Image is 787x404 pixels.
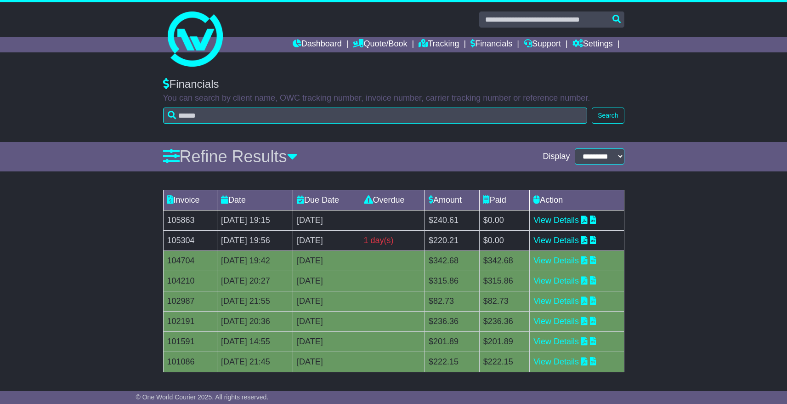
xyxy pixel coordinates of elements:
[217,190,293,210] td: Date
[217,250,293,271] td: [DATE] 19:42
[163,331,217,352] td: 101591
[470,37,512,52] a: Financials
[479,271,530,291] td: $315.86
[479,352,530,372] td: $222.15
[479,190,530,210] td: Paid
[479,230,530,250] td: $0.00
[293,250,360,271] td: [DATE]
[163,230,217,250] td: 105304
[425,210,480,230] td: $240.61
[533,216,579,225] a: View Details
[425,352,480,372] td: $222.15
[163,311,217,331] td: 102191
[163,271,217,291] td: 104210
[136,393,269,401] span: © One World Courier 2025. All rights reserved.
[217,230,293,250] td: [DATE] 19:56
[293,352,360,372] td: [DATE]
[419,37,459,52] a: Tracking
[217,311,293,331] td: [DATE] 20:36
[425,250,480,271] td: $342.68
[163,190,217,210] td: Invoice
[163,250,217,271] td: 104704
[425,190,480,210] td: Amount
[293,311,360,331] td: [DATE]
[572,37,613,52] a: Settings
[530,190,624,210] td: Action
[533,296,579,306] a: View Details
[293,271,360,291] td: [DATE]
[217,331,293,352] td: [DATE] 14:55
[293,331,360,352] td: [DATE]
[163,291,217,311] td: 102987
[533,276,579,285] a: View Details
[217,352,293,372] td: [DATE] 21:45
[163,352,217,372] td: 101086
[293,210,360,230] td: [DATE]
[360,190,425,210] td: Overdue
[293,230,360,250] td: [DATE]
[425,311,480,331] td: $236.36
[425,271,480,291] td: $315.86
[479,291,530,311] td: $82.73
[217,271,293,291] td: [DATE] 20:27
[425,230,480,250] td: $220.21
[533,256,579,265] a: View Details
[543,152,570,162] span: Display
[293,37,342,52] a: Dashboard
[293,190,360,210] td: Due Date
[353,37,407,52] a: Quote/Book
[479,210,530,230] td: $0.00
[533,357,579,366] a: View Details
[163,93,624,103] p: You can search by client name, OWC tracking number, invoice number, carrier tracking number or re...
[163,210,217,230] td: 105863
[533,317,579,326] a: View Details
[479,250,530,271] td: $342.68
[163,78,624,91] div: Financials
[425,331,480,352] td: $201.89
[163,147,298,166] a: Refine Results
[479,311,530,331] td: $236.36
[364,234,421,247] div: 1 day(s)
[217,291,293,311] td: [DATE] 21:55
[425,291,480,311] td: $82.73
[479,331,530,352] td: $201.89
[592,108,624,124] button: Search
[217,210,293,230] td: [DATE] 19:15
[524,37,561,52] a: Support
[293,291,360,311] td: [DATE]
[533,337,579,346] a: View Details
[533,236,579,245] a: View Details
